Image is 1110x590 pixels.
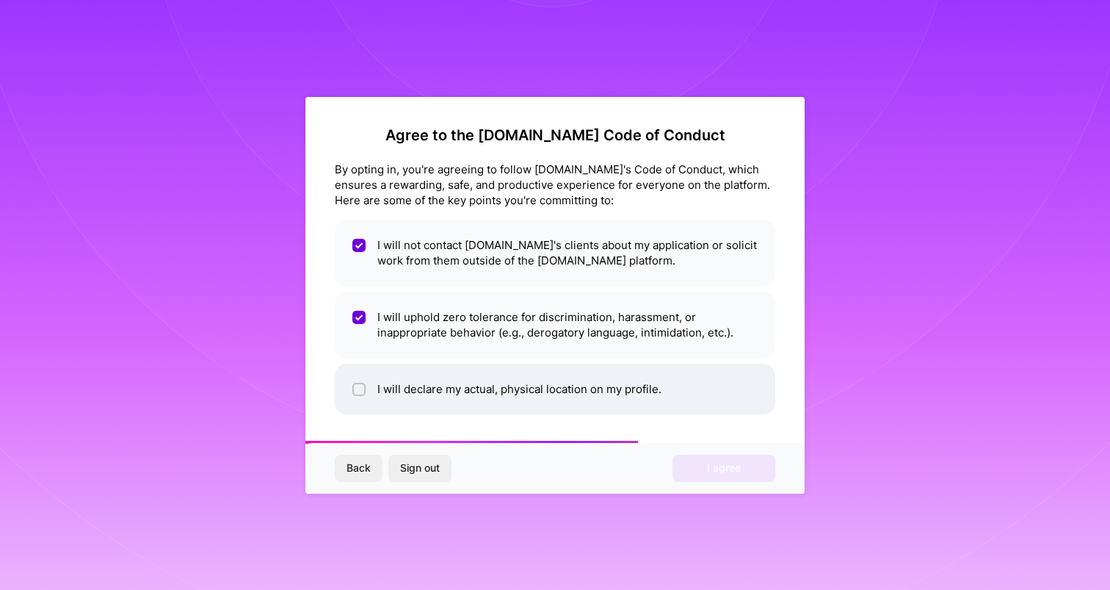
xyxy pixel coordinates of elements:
[335,126,775,144] h2: Agree to the [DOMAIN_NAME] Code of Conduct
[335,220,775,286] li: I will not contact [DOMAIN_NAME]'s clients about my application or solicit work from them outside...
[388,455,451,481] button: Sign out
[347,461,371,475] span: Back
[335,364,775,414] li: I will declare my actual, physical location on my profile.
[335,292,775,358] li: I will uphold zero tolerance for discrimination, harassment, or inappropriate behavior (e.g., der...
[335,455,382,481] button: Back
[335,162,775,208] div: By opting in, you're agreeing to follow [DOMAIN_NAME]'s Code of Conduct, which ensures a rewardin...
[400,461,440,475] span: Sign out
